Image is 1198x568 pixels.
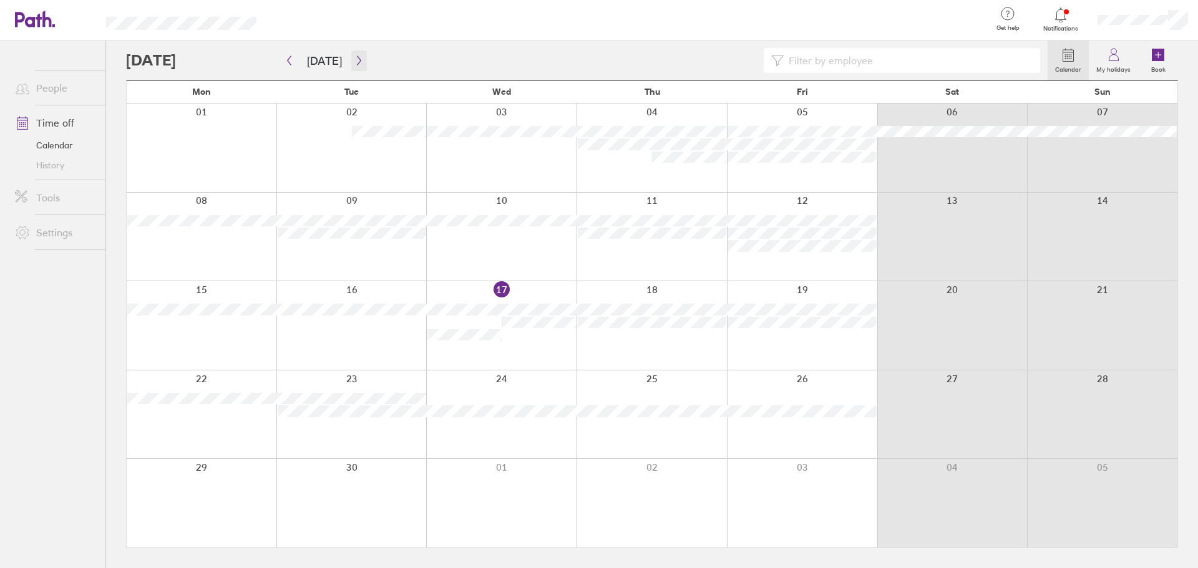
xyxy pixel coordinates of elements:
span: Thu [645,87,660,97]
a: Notifications [1041,6,1081,32]
span: Notifications [1041,25,1081,32]
span: Sat [945,87,959,97]
a: Tools [5,185,105,210]
input: Filter by employee [784,49,1033,72]
a: History [5,155,105,175]
a: Calendar [5,135,105,155]
a: Settings [5,220,105,245]
a: Calendar [1048,41,1089,80]
a: My holidays [1089,41,1138,80]
label: Calendar [1048,62,1089,74]
span: Get help [988,24,1028,32]
span: Tue [344,87,359,97]
span: Fri [797,87,808,97]
label: My holidays [1089,62,1138,74]
a: Book [1138,41,1178,80]
a: Time off [5,110,105,135]
button: [DATE] [297,51,352,71]
a: People [5,75,105,100]
label: Book [1144,62,1173,74]
span: Wed [492,87,511,97]
span: Mon [192,87,211,97]
span: Sun [1094,87,1111,97]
